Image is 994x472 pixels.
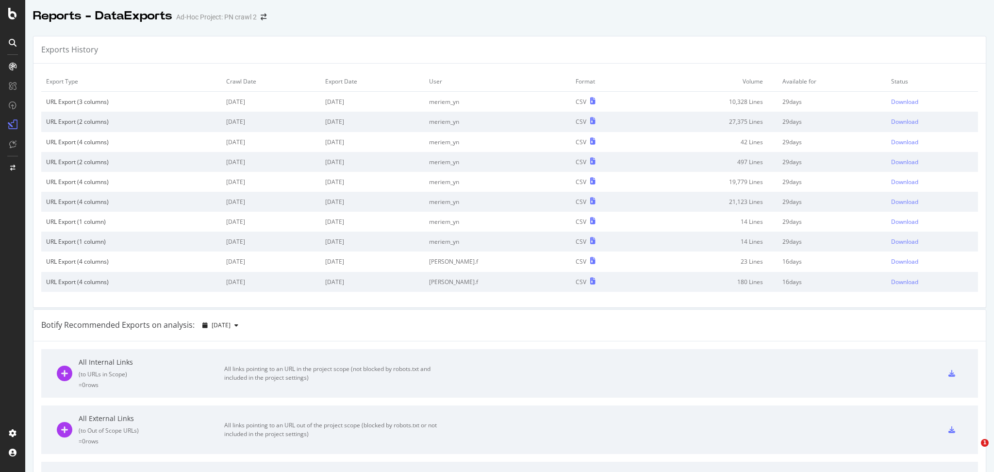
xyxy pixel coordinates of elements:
[46,178,216,186] div: URL Export (4 columns)
[224,365,443,382] div: All links pointing to an URL in the project scope (not blocked by robots.txt and included in the ...
[424,132,570,152] td: meriem_yn
[576,118,586,126] div: CSV
[571,71,645,92] td: Format
[46,218,216,226] div: URL Export (1 column)
[891,158,918,166] div: Download
[221,232,320,252] td: [DATE]
[886,71,978,92] td: Status
[320,252,424,271] td: [DATE]
[33,8,172,24] div: Reports - DataExports
[891,178,973,186] a: Download
[948,370,955,377] div: csv-export
[320,272,424,292] td: [DATE]
[891,198,918,206] div: Download
[778,112,886,132] td: 29 days
[891,98,973,106] a: Download
[46,158,216,166] div: URL Export (2 columns)
[778,71,886,92] td: Available for
[891,98,918,106] div: Download
[778,212,886,232] td: 29 days
[424,71,570,92] td: User
[891,278,918,286] div: Download
[424,112,570,132] td: meriem_yn
[891,237,973,246] a: Download
[891,138,918,146] div: Download
[320,152,424,172] td: [DATE]
[221,192,320,212] td: [DATE]
[79,357,224,367] div: All Internal Links
[46,237,216,246] div: URL Export (1 column)
[645,212,778,232] td: 14 Lines
[576,218,586,226] div: CSV
[576,178,586,186] div: CSV
[891,138,973,146] a: Download
[221,172,320,192] td: [DATE]
[576,158,586,166] div: CSV
[221,92,320,112] td: [DATE]
[221,152,320,172] td: [DATE]
[46,118,216,126] div: URL Export (2 columns)
[645,232,778,252] td: 14 Lines
[221,252,320,271] td: [DATE]
[645,192,778,212] td: 21,123 Lines
[778,132,886,152] td: 29 days
[645,112,778,132] td: 27,375 Lines
[424,172,570,192] td: meriem_yn
[645,172,778,192] td: 19,779 Lines
[891,198,973,206] a: Download
[424,212,570,232] td: meriem_yn
[221,112,320,132] td: [DATE]
[645,252,778,271] td: 23 Lines
[645,272,778,292] td: 180 Lines
[320,172,424,192] td: [DATE]
[778,192,886,212] td: 29 days
[79,437,224,445] div: = 0 rows
[176,12,257,22] div: Ad-Hoc Project: PN crawl 2
[46,257,216,266] div: URL Export (4 columns)
[320,92,424,112] td: [DATE]
[891,237,918,246] div: Download
[576,198,586,206] div: CSV
[41,320,195,331] div: Botify Recommended Exports on analysis:
[320,232,424,252] td: [DATE]
[46,198,216,206] div: URL Export (4 columns)
[46,98,216,106] div: URL Export (3 columns)
[778,172,886,192] td: 29 days
[778,152,886,172] td: 29 days
[41,44,98,55] div: Exports History
[320,71,424,92] td: Export Date
[261,14,266,20] div: arrow-right-arrow-left
[199,318,242,333] button: [DATE]
[424,92,570,112] td: meriem_yn
[576,257,586,266] div: CSV
[891,178,918,186] div: Download
[576,98,586,106] div: CSV
[948,426,955,433] div: csv-export
[891,118,918,126] div: Download
[46,138,216,146] div: URL Export (4 columns)
[778,232,886,252] td: 29 days
[46,278,216,286] div: URL Export (4 columns)
[212,321,231,329] span: 2025 Sep. 19th
[576,138,586,146] div: CSV
[891,278,973,286] a: Download
[645,92,778,112] td: 10,328 Lines
[320,212,424,232] td: [DATE]
[645,132,778,152] td: 42 Lines
[778,92,886,112] td: 29 days
[41,71,221,92] td: Export Type
[79,370,224,378] div: ( to URLs in Scope )
[424,232,570,252] td: meriem_yn
[221,212,320,232] td: [DATE]
[424,252,570,271] td: [PERSON_NAME].f
[221,272,320,292] td: [DATE]
[645,71,778,92] td: Volume
[224,421,443,438] div: All links pointing to an URL out of the project scope (blocked by robots.txt or not included in t...
[424,272,570,292] td: [PERSON_NAME].f
[891,257,918,266] div: Download
[891,218,973,226] a: Download
[778,272,886,292] td: 16 days
[576,237,586,246] div: CSV
[221,132,320,152] td: [DATE]
[576,278,586,286] div: CSV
